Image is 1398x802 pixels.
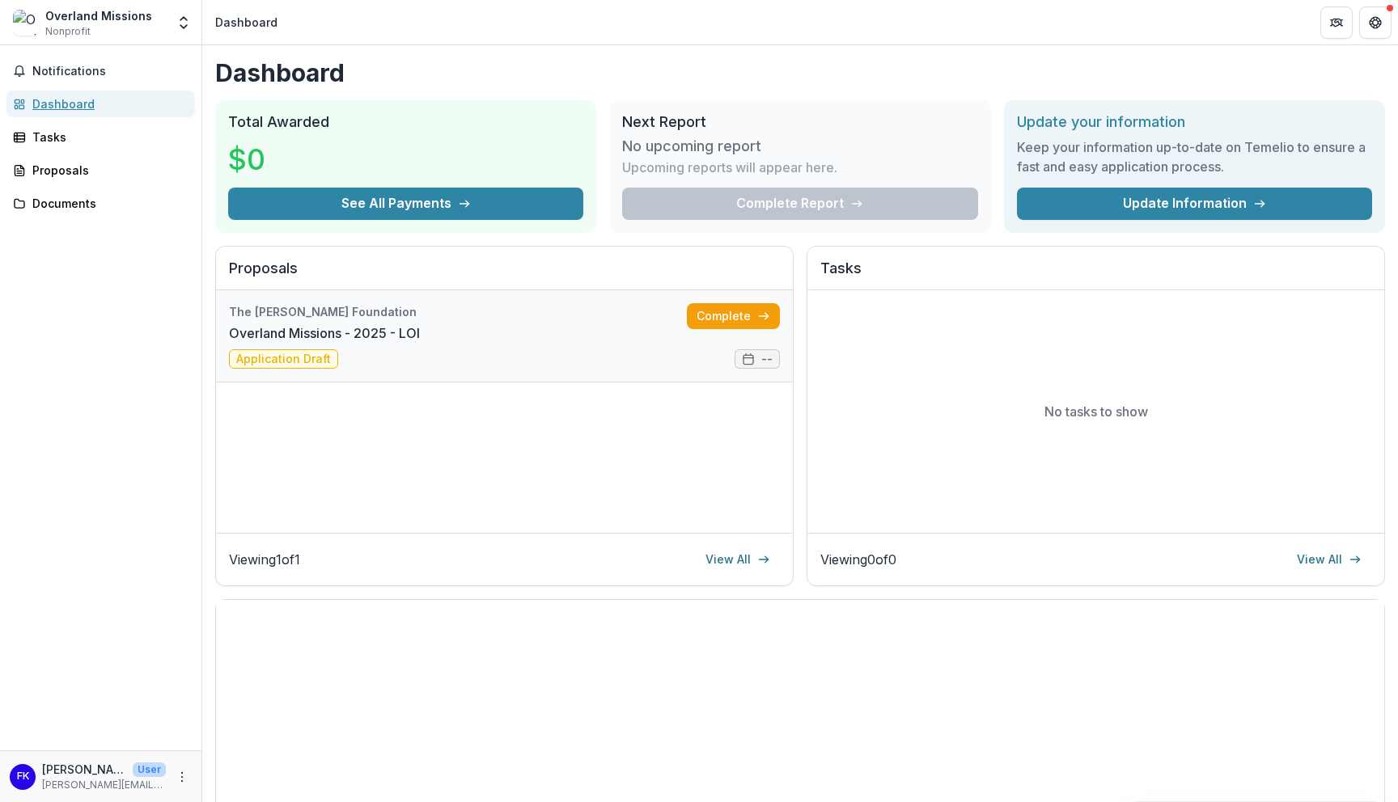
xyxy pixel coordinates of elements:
[13,10,39,36] img: Overland Missions
[42,778,166,792] p: [PERSON_NAME][EMAIL_ADDRESS][DOMAIN_NAME]
[42,761,126,778] p: [PERSON_NAME]
[1320,6,1353,39] button: Partners
[1017,113,1372,131] h2: Update your information
[622,137,761,155] h3: No upcoming report
[229,323,420,343] a: Overland Missions - 2025 - LOI
[6,124,195,150] a: Tasks
[32,195,182,212] div: Documents
[820,550,896,569] p: Viewing 0 of 0
[229,260,780,290] h2: Proposals
[32,129,182,146] div: Tasks
[1359,6,1392,39] button: Get Help
[696,547,780,572] a: View All
[32,65,189,78] span: Notifications
[229,550,300,569] p: Viewing 1 of 1
[687,303,780,329] a: Complete
[172,767,192,787] button: More
[6,58,195,84] button: Notifications
[622,158,837,177] p: Upcoming reports will appear here.
[215,14,277,31] div: Dashboard
[1044,402,1148,421] p: No tasks to show
[45,24,91,39] span: Nonprofit
[32,162,182,179] div: Proposals
[17,771,29,782] div: Fiona Killough
[6,91,195,117] a: Dashboard
[32,95,182,112] div: Dashboard
[172,6,195,39] button: Open entity switcher
[1287,547,1371,572] a: View All
[228,137,349,181] h3: $0
[6,190,195,217] a: Documents
[133,762,166,777] p: User
[228,113,583,131] h2: Total Awarded
[215,58,1385,87] h1: Dashboard
[820,260,1371,290] h2: Tasks
[228,188,583,220] button: See All Payments
[1017,188,1372,220] a: Update Information
[1017,137,1372,176] h3: Keep your information up-to-date on Temelio to ensure a fast and easy application process.
[6,157,195,184] a: Proposals
[209,11,284,34] nav: breadcrumb
[622,113,977,131] h2: Next Report
[45,7,152,24] div: Overland Missions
